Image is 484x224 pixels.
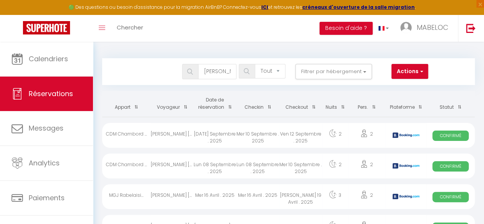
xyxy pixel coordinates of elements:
[295,64,372,79] button: Filtrer par hébergement
[400,22,412,33] img: ...
[29,193,65,203] span: Paiements
[102,91,151,117] th: Sort by rentals
[117,23,143,31] span: Chercher
[29,89,73,98] span: Réservations
[466,23,476,33] img: logout
[29,123,64,133] span: Messages
[23,21,70,34] img: Super Booking
[29,54,68,64] span: Calendriers
[394,15,458,42] a: ... MABELOC
[426,91,475,117] th: Sort by status
[6,3,29,26] button: Ouvrir le widget de chat LiveChat
[417,23,448,32] span: MABELOC
[236,91,279,117] th: Sort by checkin
[391,64,428,79] button: Actions
[198,64,236,79] input: Chercher
[261,4,268,10] a: ICI
[29,158,60,168] span: Analytics
[385,91,426,117] th: Sort by channel
[279,91,322,117] th: Sort by checkout
[348,91,385,117] th: Sort by people
[302,4,415,10] a: créneaux d'ouverture de la salle migration
[111,15,149,42] a: Chercher
[322,91,348,117] th: Sort by nights
[319,22,373,35] button: Besoin d'aide ?
[194,91,236,117] th: Sort by booking date
[151,91,194,117] th: Sort by guest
